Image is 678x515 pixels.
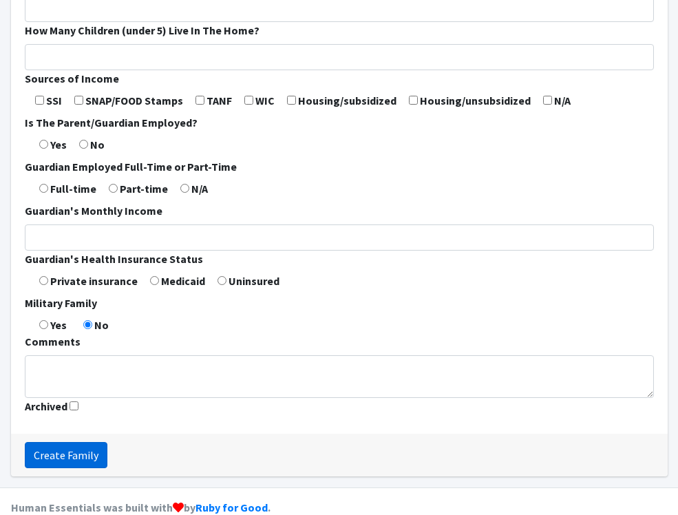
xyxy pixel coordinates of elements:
label: Archived [25,398,67,414]
label: N/A [191,180,208,197]
input: Create Family [25,442,107,468]
label: TANF [206,92,232,109]
strong: Yes [50,318,67,332]
label: WIC [255,92,275,109]
label: How Many Children (under 5) Live In The Home? [25,22,259,39]
label: Uninsured [229,273,279,289]
label: Military Family [25,295,97,311]
strong: Human Essentials was built with by . [11,501,271,514]
label: Sources of Income [25,70,119,87]
strong: No [94,318,109,332]
label: N/A [554,92,571,109]
label: Guardian's Monthly Income [25,202,162,219]
label: Guardian's Health Insurance Status [25,251,203,267]
label: Private insurance [50,273,138,289]
label: SSI [46,92,62,109]
a: Ruby for Good [195,501,268,514]
label: Comments [25,333,81,350]
label: Guardian Employed Full-Time or Part-Time [25,158,237,175]
label: Full-time [50,180,96,197]
label: Housing/unsubsidized [420,92,531,109]
label: Yes [50,136,67,153]
label: Part-time [120,180,168,197]
label: Housing/subsidized [298,92,396,109]
label: SNAP/FOOD Stamps [85,92,183,109]
label: No [90,136,105,153]
label: Is The Parent/Guardian Employed? [25,114,198,131]
label: Medicaid [161,273,205,289]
